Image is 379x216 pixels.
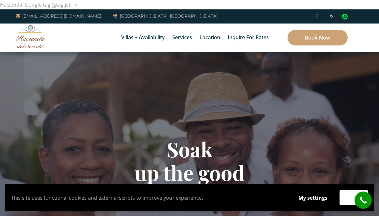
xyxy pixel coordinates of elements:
[113,12,218,20] a: [GEOGRAPHIC_DATA], [GEOGRAPHIC_DATA]
[169,24,195,52] a: Services
[356,193,370,207] i: call
[225,24,272,52] a: Inquire for Rates
[355,192,372,209] a: call
[16,12,101,20] a: [EMAIL_ADDRESS][DOMAIN_NAME]
[118,24,168,52] a: Villas + Availability
[288,30,348,45] a: Book Now
[196,24,223,52] a: Location
[11,193,286,203] p: This site uses functional cookies and external scripts to improve your experience.
[340,190,368,205] button: Accept
[6,137,373,184] h1: Soak up the good
[342,14,348,19] img: Tripadvisor_logomark.svg
[16,25,45,48] img: Awesome Logo
[342,14,348,19] div: Read traveler reviews on Tripadvisor
[293,191,333,205] button: My settings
